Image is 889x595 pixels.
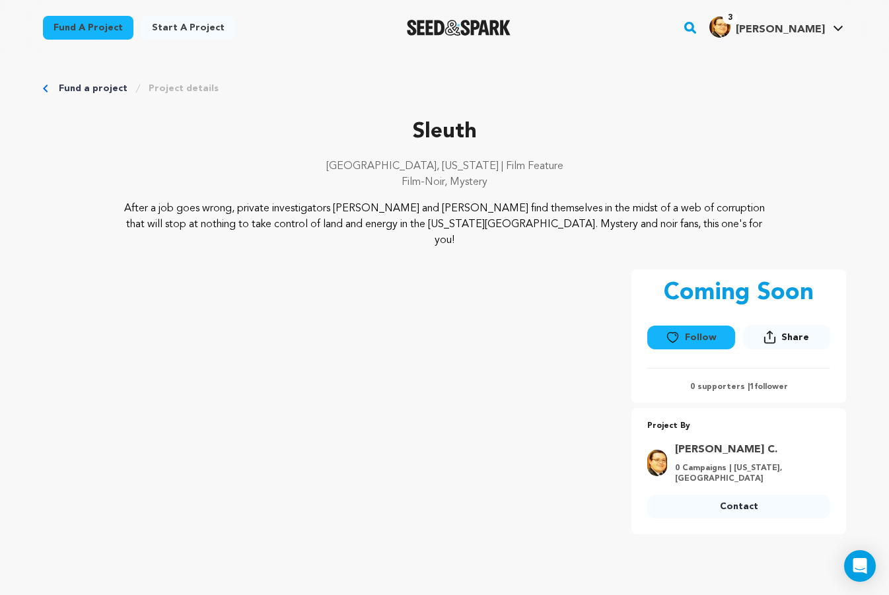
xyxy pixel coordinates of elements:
p: Coming Soon [664,280,814,306]
a: Start a project [141,16,235,40]
a: Fund a project [43,16,133,40]
img: Seed&Spark Logo Dark Mode [407,20,511,36]
span: [PERSON_NAME] [736,24,825,35]
span: 3 [723,11,738,24]
p: After a job goes wrong, private investigators [PERSON_NAME] and [PERSON_NAME] find themselves in ... [124,201,766,248]
p: [GEOGRAPHIC_DATA], [US_STATE] | Film Feature [43,158,846,174]
button: Follow [647,326,734,349]
div: Guillermo E. B.'s Profile [709,17,825,38]
a: Project details [149,82,219,95]
span: 1 [750,383,754,391]
a: Guillermo E. B.'s Profile [707,14,846,38]
a: Seed&Spark Homepage [407,20,511,36]
button: Share [743,325,830,349]
p: Project By [647,419,830,434]
p: Film-Noir, Mystery [43,174,846,190]
a: Goto Guillermo E. Barahona C. profile [675,442,822,458]
img: 94a1f6defa965143.jpg [647,450,667,476]
img: 94a1f6defa965143.jpg [709,17,730,38]
p: 0 supporters | follower [647,382,830,392]
div: Breadcrumb [43,82,846,95]
div: Open Intercom Messenger [844,550,876,582]
span: Share [743,325,830,355]
p: 0 Campaigns | [US_STATE], [GEOGRAPHIC_DATA] [675,463,822,484]
span: Guillermo E. B.'s Profile [707,14,846,42]
a: Fund a project [59,82,127,95]
span: Share [781,331,809,344]
p: Sleuth [43,116,846,148]
a: Contact [647,495,830,518]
